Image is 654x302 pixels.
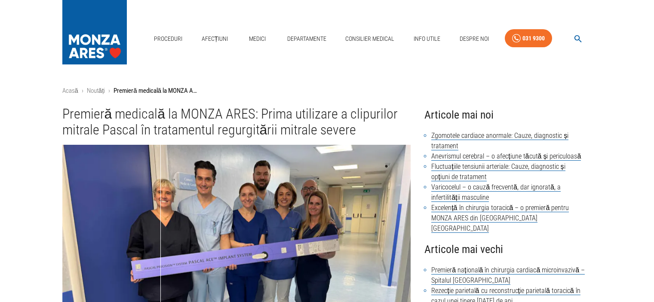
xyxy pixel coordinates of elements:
a: Premieră națională în chirurgia cardiacă microinvazivă – Spitalul [GEOGRAPHIC_DATA] [431,266,585,285]
div: 031 9300 [522,33,545,44]
a: Info Utile [410,30,444,48]
h4: Articole mai noi [424,106,592,124]
nav: breadcrumb [62,86,592,96]
li: › [82,86,83,96]
a: Varicocelul – o cauză frecventă, dar ignorată, a infertilității masculine [431,183,561,202]
a: Fluctuațiile tensiunii arteriale: Cauze, diagnostic și opțiuni de tratament [431,162,565,181]
a: Medici [244,30,271,48]
a: Consilier Medical [342,30,398,48]
p: Premieră medicală la MONZA ARES: Prima utilizare a clipurilor mitrale Pascal în tratamentul regur... [114,86,200,96]
a: Zgomotele cardiace anormale: Cauze, diagnostic și tratament [431,131,568,150]
a: Afecțiuni [198,30,232,48]
a: Departamente [284,30,330,48]
a: 031 9300 [505,29,552,48]
a: Proceduri [150,30,186,48]
a: Acasă [62,87,78,95]
h1: Premieră medicală la MONZA ARES: Prima utilizare a clipurilor mitrale Pascal în tratamentul regur... [62,106,411,138]
li: › [108,86,110,96]
a: Anevrismul cerebral – o afecțiune tăcută și periculoasă [431,152,581,161]
a: Noutăți [87,87,105,95]
a: Despre Noi [456,30,492,48]
h4: Articole mai vechi [424,241,592,258]
a: Excelență în chirurgia toracică – o premieră pentru MONZA ARES din [GEOGRAPHIC_DATA] [GEOGRAPHIC_... [431,204,569,233]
